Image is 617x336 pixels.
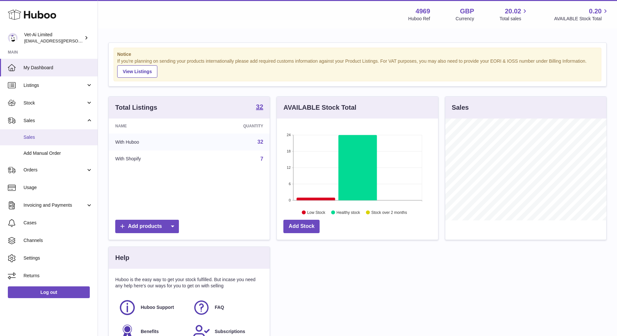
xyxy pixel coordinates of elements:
[115,220,179,233] a: Add products
[283,103,356,112] h3: AVAILABLE Stock Total
[372,210,407,215] text: Stock over 2 months
[141,304,174,311] span: Huboo Support
[260,156,263,162] a: 7
[141,328,159,335] span: Benefits
[554,16,609,22] span: AVAILABLE Stock Total
[196,119,270,134] th: Quantity
[109,151,196,168] td: With Shopify
[589,7,602,16] span: 0.20
[24,118,86,124] span: Sales
[307,210,325,215] text: Low Stock
[24,65,93,71] span: My Dashboard
[283,220,320,233] a: Add Stock
[115,277,263,289] p: Huboo is the easy way to get your stock fulfilled. But incase you need any help here's our ways f...
[24,32,83,44] div: Vet-Ai Limited
[256,104,263,110] strong: 32
[24,184,93,191] span: Usage
[215,304,224,311] span: FAQ
[117,58,598,78] div: If you're planning on sending your products internationally please add required customs informati...
[24,38,131,43] span: [EMAIL_ADDRESS][PERSON_NAME][DOMAIN_NAME]
[408,16,430,22] div: Huboo Ref
[24,220,93,226] span: Cases
[117,51,598,57] strong: Notice
[456,16,474,22] div: Currency
[24,82,86,88] span: Listings
[24,202,86,208] span: Invoicing and Payments
[289,198,291,202] text: 0
[24,237,93,244] span: Channels
[337,210,360,215] text: Healthy stock
[499,16,529,22] span: Total sales
[8,33,18,43] img: abbey.fraser-roe@vet-ai.com
[287,133,291,137] text: 24
[505,7,521,16] span: 20.02
[119,299,186,316] a: Huboo Support
[193,299,260,316] a: FAQ
[109,134,196,151] td: With Huboo
[115,103,157,112] h3: Total Listings
[256,104,263,111] a: 32
[24,134,93,140] span: Sales
[117,65,157,78] a: View Listings
[109,119,196,134] th: Name
[452,103,469,112] h3: Sales
[24,273,93,279] span: Returns
[287,149,291,153] text: 18
[499,7,529,22] a: 20.02 Total sales
[460,7,474,16] strong: GBP
[115,253,129,262] h3: Help
[24,150,93,156] span: Add Manual Order
[215,328,245,335] span: Subscriptions
[416,7,430,16] strong: 4969
[258,139,263,145] a: 32
[554,7,609,22] a: 0.20 AVAILABLE Stock Total
[24,100,86,106] span: Stock
[287,166,291,169] text: 12
[8,286,90,298] a: Log out
[289,182,291,186] text: 6
[24,255,93,261] span: Settings
[24,167,86,173] span: Orders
